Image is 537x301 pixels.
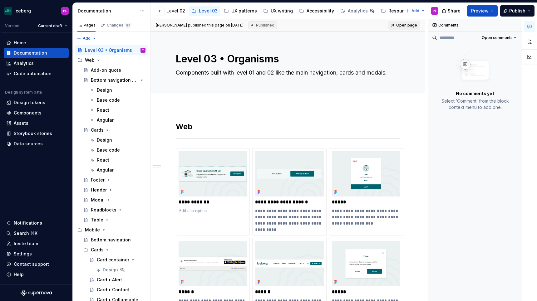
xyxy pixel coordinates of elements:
[81,185,148,195] a: Header
[156,23,187,27] span: [PERSON_NAME]
[4,108,69,118] a: Components
[14,40,26,46] div: Home
[81,65,148,75] a: Add-on quote
[97,287,129,293] div: Card • Contact
[4,98,69,108] a: Design tokens
[85,57,95,63] div: Web
[332,241,400,286] img: df9b26ea-0814-4f7e-8be6-223443d0ee8d.png
[87,155,148,165] a: React
[249,22,277,29] div: Published
[14,271,24,278] div: Help
[97,87,112,93] div: Design
[14,120,28,126] div: Assets
[448,8,461,14] span: Share
[85,47,132,53] div: Level 03 • Organisms
[93,265,148,275] a: Design
[97,167,114,173] div: Angular
[97,257,129,263] div: Card container
[81,125,148,135] a: Cards
[107,23,131,28] div: Changes
[179,151,247,197] img: d23012a0-4e1f-46cd-bffa-a30e5bb8902f.png
[81,215,148,225] a: Table
[14,110,42,116] div: Components
[4,139,69,149] a: Data sources
[81,175,148,185] a: Footer
[388,21,420,30] a: Open page
[83,36,91,41] span: Add
[439,5,465,17] button: Share
[35,22,70,30] button: Current draft
[97,97,120,103] div: Base code
[97,117,114,123] div: Angular
[4,228,69,238] button: Search ⌘K
[91,127,104,133] div: Cards
[91,77,138,83] div: Bottom navigation bar
[297,6,337,16] a: Accessibility
[14,230,37,236] div: Search ⌘K
[378,6,414,16] a: Resources
[14,251,32,257] div: Settings
[81,205,148,215] a: Roadblocks
[456,90,494,97] p: No comments yet
[4,38,69,48] a: Home
[5,23,19,28] div: Version
[199,8,218,14] div: Level 03
[14,240,38,247] div: Invite team
[509,8,525,14] span: Publish
[4,48,69,58] a: Documentation
[467,5,498,17] button: Preview
[87,105,148,115] a: React
[97,277,122,283] div: Card • Alert
[78,8,137,14] div: Documentation
[348,8,368,14] div: Analytics
[97,137,112,143] div: Design
[482,35,513,40] span: Open comments
[179,241,247,286] img: 44a206f3-10f3-42c2-b97c-3785cfa5a2e1.png
[103,267,118,273] div: Design
[175,51,399,66] textarea: Level 03 • Organisms
[81,195,148,205] a: Modal
[63,8,67,13] div: PF
[271,8,293,14] div: UX writing
[411,8,419,13] span: Add
[471,8,489,14] span: Preview
[91,247,104,253] div: Cards
[14,220,42,226] div: Notifications
[404,7,427,15] button: Add
[75,225,148,235] div: Mobile
[38,23,62,28] span: Current draft
[91,207,116,213] div: Roadblocks
[14,70,52,77] div: Code automation
[21,290,52,296] svg: Supernova Logo
[1,4,71,17] button: icebergPF
[87,95,148,105] a: Base code
[14,261,49,267] div: Contact support
[87,285,148,295] a: Card • Contact
[255,151,323,197] img: 29518417-b6ff-406c-820c-dbc294dc5592.png
[4,249,69,259] a: Settings
[142,47,144,53] div: PF
[231,8,257,14] div: UX patterns
[91,237,131,243] div: Bottom navigation
[307,8,334,14] div: Accessibility
[91,197,105,203] div: Modal
[14,8,31,14] div: iceberg
[14,100,45,106] div: Design tokens
[255,241,323,286] img: a4c3e485-dcb0-4946-9ab7-177e6b1495a9.png
[338,6,377,16] a: Analytics
[436,98,514,110] p: Select ‘Comment’ from the block context menu to add one.
[388,8,411,14] div: Resources
[189,6,220,16] a: Level 03
[261,6,295,16] a: UX writing
[332,151,400,197] img: 4f481264-4638-4ffc-b123-e20d61a0d6ba.png
[500,5,535,17] button: Publish
[175,68,399,78] textarea: Components built with level 01 and 02 like the main navigation, cards and modals.
[156,23,244,28] span: published this page on [DATE]
[87,115,148,125] a: Angular
[125,23,131,28] span: 47
[4,218,69,228] button: Notifications
[396,23,417,28] span: Open page
[75,34,98,43] button: Add
[91,67,121,73] div: Add-on quote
